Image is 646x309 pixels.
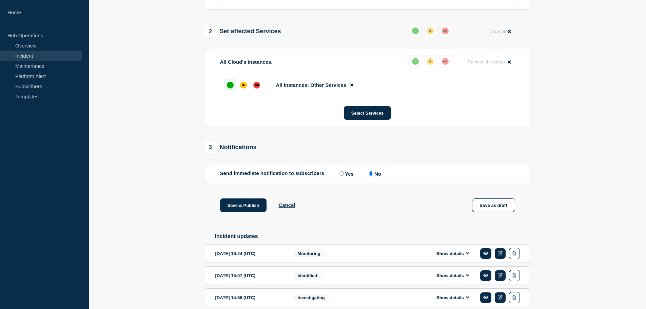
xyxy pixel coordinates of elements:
[205,141,216,153] span: 3
[278,202,295,208] button: Cancel
[220,170,515,177] div: Send immediate notification to subscribers
[434,273,472,278] button: Show details
[439,25,451,37] button: down
[215,270,283,281] div: [DATE] 15:07 (UTC)
[215,233,530,239] h2: Incident updates
[427,27,434,34] div: affected
[472,198,515,212] button: Save as draft
[293,250,325,257] span: Monitoring
[424,25,436,37] button: affected
[367,170,381,177] label: No
[253,82,260,89] div: down
[339,171,344,176] input: Yes
[434,295,472,301] button: Show details
[412,27,419,34] div: up
[468,59,505,64] span: Remove the group
[439,55,451,67] button: down
[293,272,322,279] span: Identified
[485,25,515,38] button: Clear all
[344,106,391,120] button: Select Services
[220,170,325,177] p: Send immediate notification to subscribers
[205,26,281,37] div: Set affected Services
[215,292,283,303] div: [DATE] 14:56 (UTC)
[205,141,257,153] div: Notifications
[442,58,449,65] div: down
[205,26,216,37] span: 2
[464,55,515,69] button: Remove the group
[424,55,436,67] button: affected
[409,55,422,67] button: up
[409,25,422,37] button: up
[227,82,234,89] div: up
[434,251,472,256] button: Show details
[442,27,449,34] div: down
[293,294,329,302] span: Investigating
[220,198,267,212] button: Save & Publish
[412,58,419,65] div: up
[220,59,273,65] p: All Cloud's instances.
[369,171,373,176] input: No
[240,82,247,89] div: affected
[427,58,434,65] div: affected
[215,248,283,259] div: [DATE] 16:24 (UTC)
[338,170,354,177] label: Yes
[276,82,347,88] span: All Instances: Other Services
